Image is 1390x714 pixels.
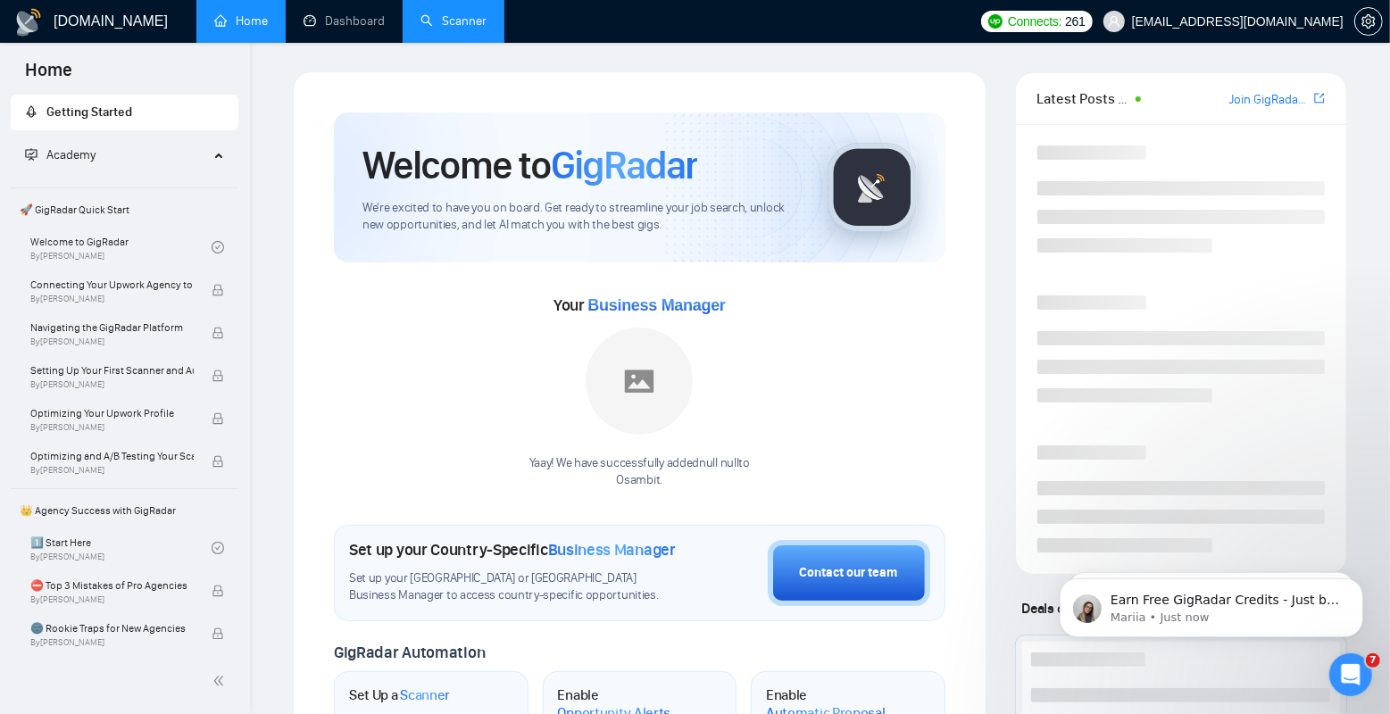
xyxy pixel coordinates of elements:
[400,686,450,704] span: Scanner
[768,540,930,606] button: Contact our team
[1329,653,1372,696] iframe: Intercom live chat
[1314,91,1325,105] span: export
[212,542,224,554] span: check-circle
[828,143,917,232] img: gigradar-logo.png
[30,637,194,648] span: By [PERSON_NAME]
[30,422,194,433] span: By [PERSON_NAME]
[30,379,194,390] span: By [PERSON_NAME]
[212,327,224,339] span: lock
[46,147,96,162] span: Academy
[212,412,224,425] span: lock
[1354,14,1383,29] a: setting
[1037,87,1130,110] span: Latest Posts from the GigRadar Community
[30,336,194,347] span: By [PERSON_NAME]
[30,577,194,594] span: ⛔ Top 3 Mistakes of Pro Agencies
[988,14,1003,29] img: upwork-logo.png
[1366,653,1380,668] span: 7
[30,361,194,379] span: Setting Up Your First Scanner and Auto-Bidder
[554,295,726,315] span: Your
[214,13,268,29] a: homeHome
[551,141,697,189] span: GigRadar
[25,105,37,118] span: rocket
[12,192,237,228] span: 🚀 GigRadar Quick Start
[30,294,194,304] span: By [PERSON_NAME]
[1015,593,1257,624] span: Deals closed by similar GigRadar users
[212,369,224,382] span: lock
[30,228,212,267] a: Welcome to GigRadarBy[PERSON_NAME]
[1354,7,1383,36] button: setting
[1229,90,1311,110] a: Join GigRadar Slack Community
[30,404,194,422] span: Optimizing Your Upwork Profile
[30,528,212,568] a: 1️⃣ Start HereBy[PERSON_NAME]
[30,619,194,637] span: 🌚 Rookie Traps for New Agencies
[25,147,96,162] span: Academy
[30,447,194,465] span: Optimizing and A/B Testing Your Scanner for Better Results
[11,57,87,95] span: Home
[212,585,224,597] span: lock
[349,540,676,560] h1: Set up your Country-Specific
[212,455,224,468] span: lock
[349,686,450,704] h1: Set Up a
[212,284,224,296] span: lock
[212,241,224,253] span: check-circle
[30,319,194,336] span: Navigating the GigRadar Platform
[212,672,230,690] span: double-left
[25,148,37,161] span: fund-projection-screen
[30,465,194,476] span: By [PERSON_NAME]
[334,643,485,662] span: GigRadar Automation
[1108,15,1120,28] span: user
[1033,541,1390,666] iframe: Intercom notifications message
[30,276,194,294] span: Connecting Your Upwork Agency to GigRadar
[11,95,238,130] li: Getting Started
[800,563,898,583] div: Contact our team
[12,493,237,528] span: 👑 Agency Success with GigRadar
[587,296,725,314] span: Business Manager
[46,104,132,120] span: Getting Started
[548,540,676,560] span: Business Manager
[362,141,697,189] h1: Welcome to
[529,455,750,489] div: Yaay! We have successfully added null null to
[1355,14,1382,29] span: setting
[586,328,693,435] img: placeholder.png
[1008,12,1061,31] span: Connects:
[1314,90,1325,107] a: export
[30,594,194,605] span: By [PERSON_NAME]
[420,13,487,29] a: searchScanner
[1065,12,1085,31] span: 261
[304,13,385,29] a: dashboardDashboard
[212,627,224,640] span: lock
[362,200,799,234] span: We're excited to have you on board. Get ready to streamline your job search, unlock new opportuni...
[529,472,750,489] p: Osambit .
[14,8,43,37] img: logo
[349,570,678,604] span: Set up your [GEOGRAPHIC_DATA] or [GEOGRAPHIC_DATA] Business Manager to access country-specific op...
